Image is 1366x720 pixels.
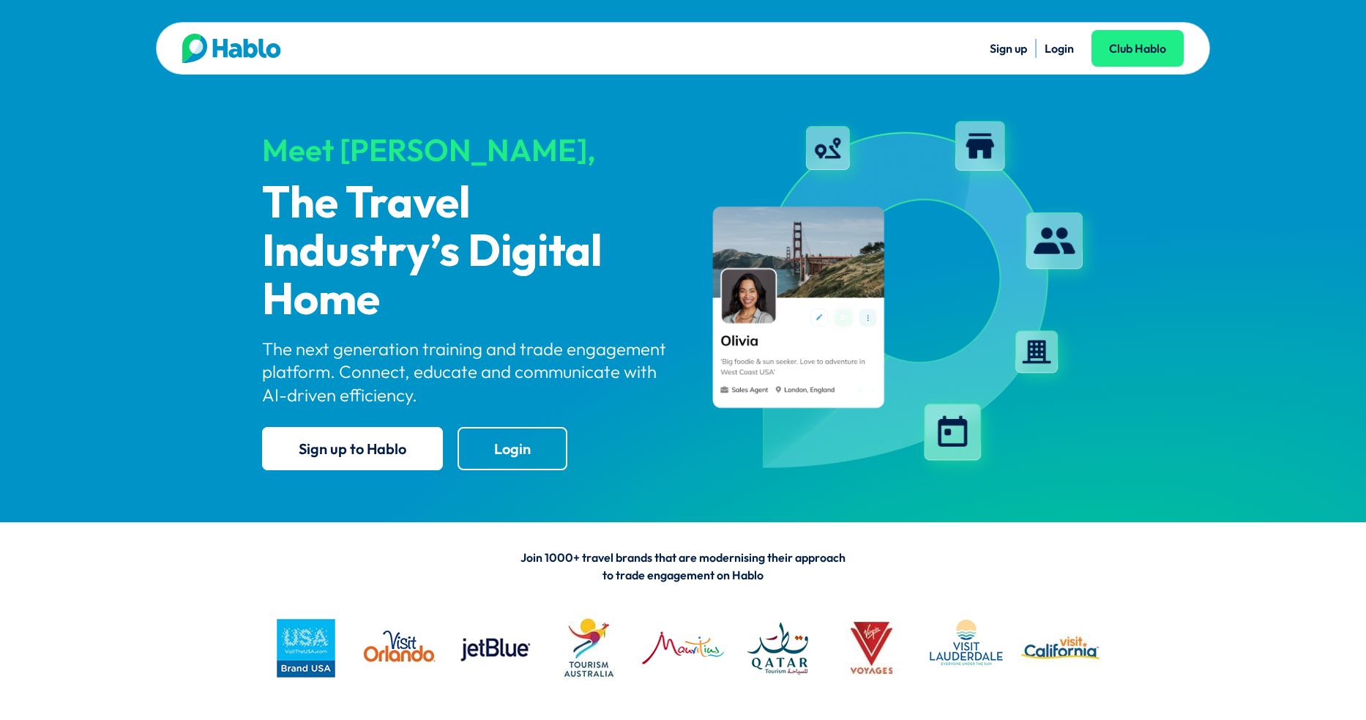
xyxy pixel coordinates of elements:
a: Login [458,427,567,470]
img: vc logo [1017,604,1104,691]
img: VO [357,604,444,691]
img: MTPA [640,604,727,691]
a: Sign up [990,41,1027,56]
p: The Travel Industry’s Digital Home [262,180,671,325]
img: busa [262,604,349,691]
img: LAUDERDALE [922,604,1009,691]
img: QATAR [734,604,821,691]
img: Hablo logo main 2 [182,34,281,63]
a: Club Hablo [1091,30,1184,67]
a: Sign up to Hablo [262,427,443,470]
div: Meet [PERSON_NAME], [262,133,671,167]
p: The next generation training and trade engagement platform. Connect, educate and communicate with... [262,338,671,407]
a: Login [1045,41,1074,56]
img: jetblue [451,604,538,691]
img: Tourism Australia [545,604,632,691]
span: Join 1000+ travel brands that are modernising their approach to trade engagement on Hablo [520,550,846,582]
img: hablo-profile-image [695,109,1104,483]
img: VV logo [828,604,915,691]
